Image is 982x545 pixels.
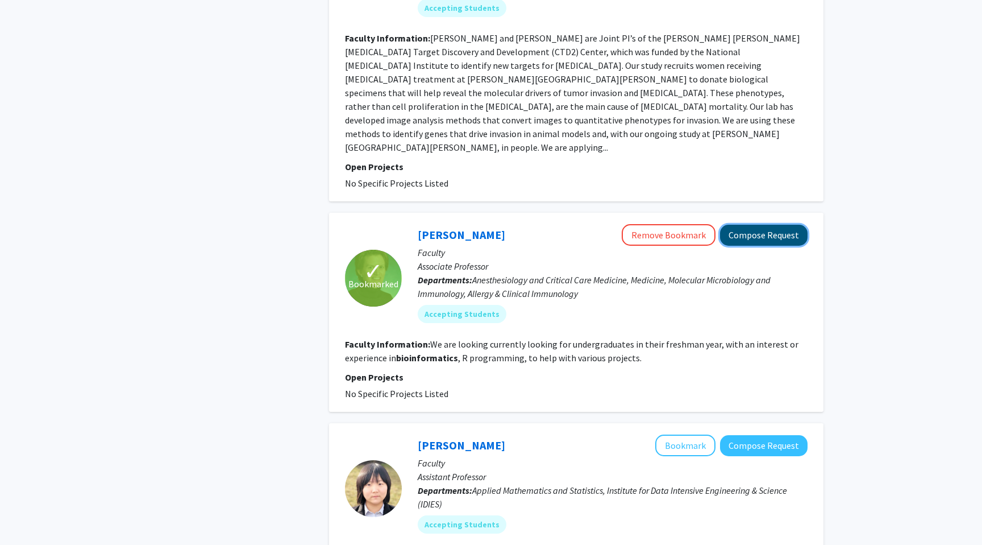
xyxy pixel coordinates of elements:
fg-read-more: [PERSON_NAME] and [PERSON_NAME] are Joint PI’s of the [PERSON_NAME] [PERSON_NAME] [MEDICAL_DATA] ... [345,32,800,153]
span: No Specific Projects Listed [345,388,448,399]
span: Anesthesiology and Critical Care Medicine, Medicine, Molecular Microbiology and Immunology, Aller... [418,274,771,299]
b: Departments: [418,485,472,496]
button: Remove Bookmark [622,224,715,246]
b: Departments: [418,274,472,286]
button: Compose Request to Yanxun Xu [720,435,808,456]
p: Associate Professor [418,259,808,273]
p: Faculty [418,456,808,470]
span: Applied Mathematics and Statistics, Institute for Data Intensive Engineering & Science (IDIES) [418,485,787,510]
fg-read-more: We are looking currently looking for undergraduates in their freshman year, with an interest or e... [345,338,798,364]
span: ✓ [364,266,383,277]
p: Assistant Professor [418,470,808,484]
a: [PERSON_NAME] [418,438,505,452]
a: [PERSON_NAME] [418,228,505,242]
p: Faculty [418,246,808,259]
b: Faculty Information: [345,32,430,44]
b: Faculty Information: [345,338,430,350]
button: Add Yanxun Xu to Bookmarks [655,435,715,456]
b: bioinformatics [396,352,458,364]
span: No Specific Projects Listed [345,177,448,189]
button: Compose Request to Nicola Heller [720,225,808,246]
p: Open Projects [345,160,808,174]
mat-chip: Accepting Students [418,515,506,534]
p: Open Projects [345,370,808,384]
span: Bookmarked [348,277,398,291]
mat-chip: Accepting Students [418,305,506,323]
iframe: Chat [9,494,48,536]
